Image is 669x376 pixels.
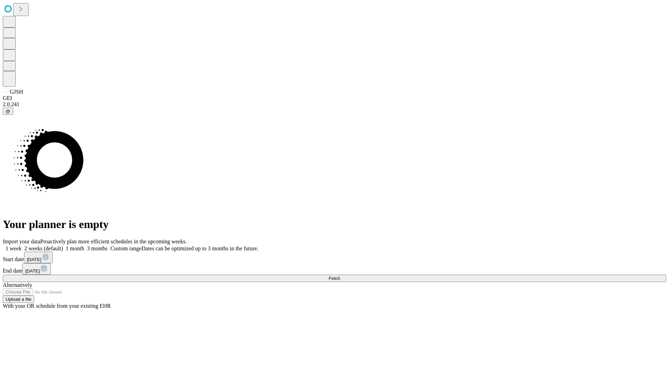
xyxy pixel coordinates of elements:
span: With your OR schedule from your existing EHR [3,303,111,309]
span: 2 weeks (default) [24,245,63,251]
span: @ [6,109,10,114]
div: End date [3,263,666,275]
div: 2.0.241 [3,101,666,108]
button: Fetch [3,275,666,282]
span: 1 month [66,245,84,251]
button: [DATE] [24,252,53,263]
span: [DATE] [25,268,40,274]
span: Alternatively [3,282,32,288]
h1: Your planner is empty [3,218,666,231]
button: @ [3,108,13,115]
button: [DATE] [22,263,51,275]
div: GEI [3,95,666,101]
span: 3 months [87,245,108,251]
span: Custom range [110,245,141,251]
span: Proactively plan more efficient schedules in the upcoming weeks. [40,238,187,244]
span: GJSH [10,89,23,95]
span: Dates can be optimized up to 3 months in the future. [141,245,258,251]
span: Fetch [329,276,340,281]
span: [DATE] [27,257,41,262]
button: Upload a file [3,296,34,303]
span: 1 week [6,245,22,251]
div: Start date [3,252,666,263]
span: Import your data [3,238,40,244]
